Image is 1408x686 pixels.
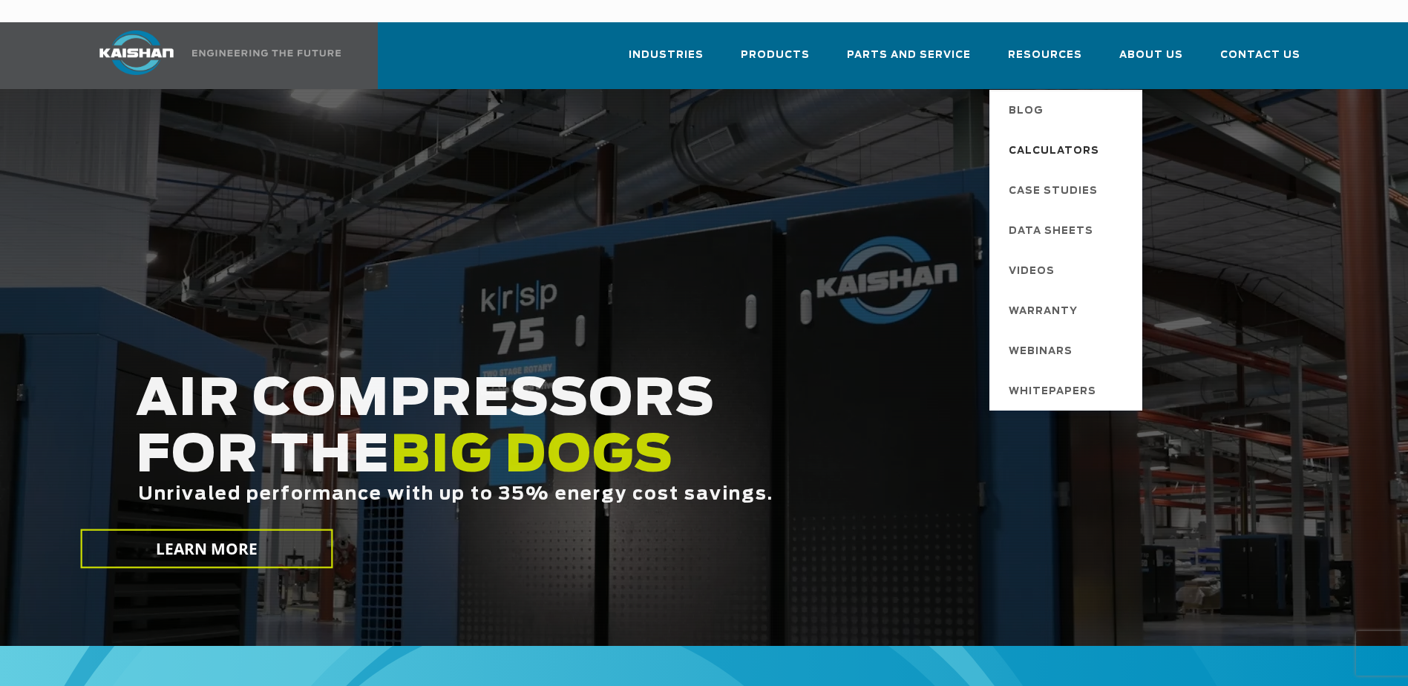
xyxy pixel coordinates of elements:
[741,47,810,64] span: Products
[1009,99,1044,124] span: Blog
[1220,47,1300,64] span: Contact Us
[344,431,628,482] span: BIG DOGS
[1009,139,1099,164] span: Calculators
[1008,36,1082,86] a: Resources
[994,90,1142,130] a: Blog
[1119,36,1183,86] a: About Us
[741,36,810,86] a: Products
[81,30,192,75] img: kaishan logo
[1008,47,1082,64] span: Resources
[1119,47,1183,64] span: About Us
[994,330,1142,370] a: Webinars
[1009,299,1078,324] span: Warranty
[629,47,704,64] span: Industries
[1009,219,1093,244] span: Data Sheets
[994,370,1142,411] a: Whitepapers
[92,486,727,503] span: Unrivaled performance with up to 35% energy cost savings.
[155,538,258,560] span: LEARN MORE
[847,47,971,64] span: Parts and Service
[994,290,1142,330] a: Warranty
[1009,179,1098,204] span: Case Studies
[994,130,1142,170] a: Calculators
[81,22,344,89] a: Kaishan USA
[80,529,333,569] a: LEARN MORE
[1009,259,1055,284] span: Videos
[994,250,1142,290] a: Videos
[1009,339,1073,365] span: Webinars
[90,372,1111,551] h2: AIR COMPRESSORS FOR THE
[994,170,1142,210] a: Case Studies
[1009,379,1096,405] span: Whitepapers
[629,36,704,86] a: Industries
[847,36,971,86] a: Parts and Service
[192,50,341,56] img: Engineering the future
[1220,36,1300,86] a: Contact Us
[994,210,1142,250] a: Data Sheets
